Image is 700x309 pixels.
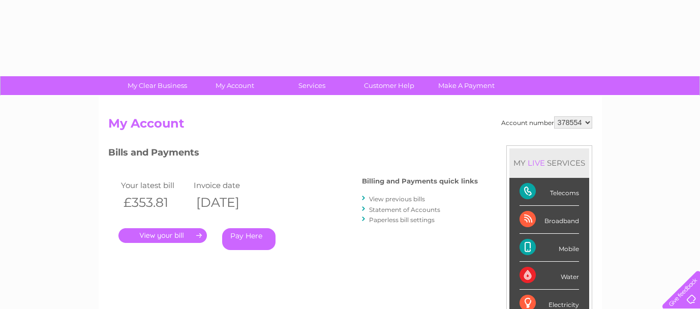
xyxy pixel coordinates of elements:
div: Water [520,262,579,290]
div: LIVE [526,158,547,168]
a: . [118,228,207,243]
h3: Bills and Payments [108,145,478,163]
a: Paperless bill settings [369,216,435,224]
td: Your latest bill [118,178,192,192]
a: Customer Help [347,76,431,95]
a: Pay Here [222,228,276,250]
td: Invoice date [191,178,264,192]
a: Services [270,76,354,95]
div: Broadband [520,206,579,234]
div: Mobile [520,234,579,262]
div: Telecoms [520,178,579,206]
a: My Account [193,76,277,95]
a: Make A Payment [424,76,508,95]
a: View previous bills [369,195,425,203]
h4: Billing and Payments quick links [362,177,478,185]
th: [DATE] [191,192,264,213]
a: Statement of Accounts [369,206,440,213]
a: My Clear Business [115,76,199,95]
th: £353.81 [118,192,192,213]
div: Account number [501,116,592,129]
h2: My Account [108,116,592,136]
div: MY SERVICES [509,148,589,177]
